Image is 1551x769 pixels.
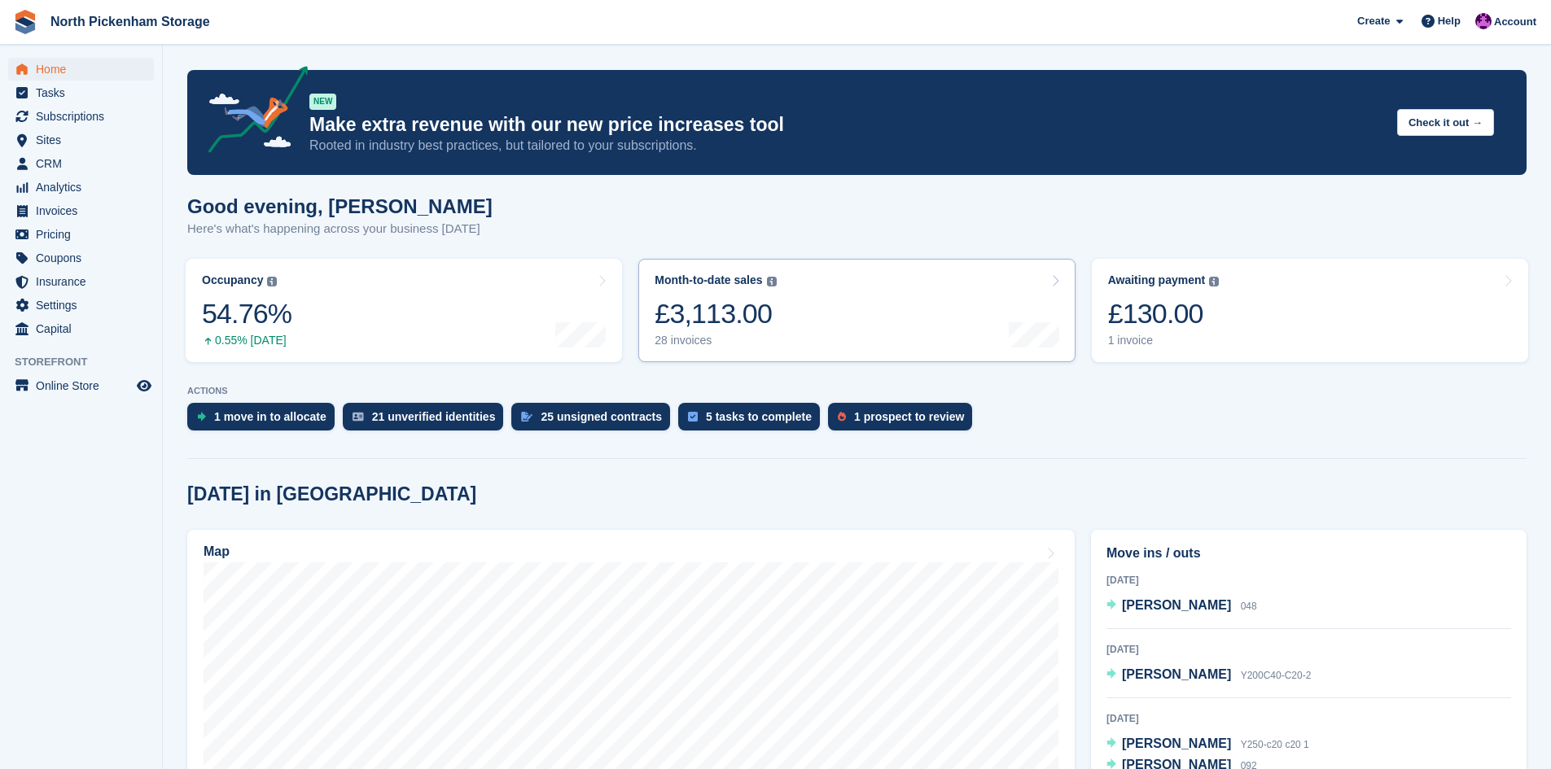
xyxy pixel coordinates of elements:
div: 1 prospect to review [854,410,964,423]
h2: Map [204,544,230,559]
a: menu [8,270,154,293]
a: menu [8,129,154,151]
img: contract_signature_icon-13c848040528278c33f63329250d36e43548de30e8caae1d1a13099fd9432cc5.svg [521,412,532,422]
a: menu [8,81,154,104]
h2: [DATE] in [GEOGRAPHIC_DATA] [187,483,476,505]
a: menu [8,294,154,317]
div: [DATE] [1106,711,1511,726]
div: 28 invoices [655,334,776,347]
span: Pricing [36,223,134,246]
a: Month-to-date sales £3,113.00 28 invoices [638,259,1075,362]
div: NEW [309,94,336,110]
a: 25 unsigned contracts [511,403,678,439]
img: icon-info-grey-7440780725fd019a000dd9b08b2336e03edf1995a4989e88bcd33f0948082b44.svg [1209,277,1219,286]
img: stora-icon-8386f47178a22dfd0bd8f6a31ec36ba5ce8667c1dd55bd0f319d3a0aa187defe.svg [13,10,37,34]
div: [DATE] [1106,573,1511,588]
div: 1 invoice [1108,334,1220,347]
a: Awaiting payment £130.00 1 invoice [1092,259,1528,362]
a: menu [8,105,154,128]
span: [PERSON_NAME] [1122,598,1231,612]
a: menu [8,152,154,175]
div: 25 unsigned contracts [541,410,662,423]
span: Y250-c20 c20 1 [1241,739,1309,750]
div: 5 tasks to complete [706,410,812,423]
span: Sites [36,129,134,151]
button: Check it out → [1397,109,1494,136]
div: Occupancy [202,273,263,287]
span: Subscriptions [36,105,134,128]
a: menu [8,247,154,269]
span: CRM [36,152,134,175]
h2: Move ins / outs [1106,544,1511,563]
img: icon-info-grey-7440780725fd019a000dd9b08b2336e03edf1995a4989e88bcd33f0948082b44.svg [267,277,277,286]
a: 1 move in to allocate [187,403,343,439]
span: Create [1357,13,1390,29]
a: menu [8,58,154,81]
span: [PERSON_NAME] [1122,736,1231,750]
span: Help [1438,13,1461,29]
a: menu [8,317,154,340]
div: £130.00 [1108,297,1220,330]
span: Online Store [36,374,134,397]
span: [PERSON_NAME] [1122,667,1231,681]
a: menu [8,176,154,199]
a: [PERSON_NAME] Y200C40-C20-2 [1106,665,1311,686]
span: 048 [1241,601,1257,612]
div: 54.76% [202,297,291,330]
span: Y200C40-C20-2 [1241,670,1312,681]
span: Home [36,58,134,81]
div: 1 move in to allocate [214,410,326,423]
span: Account [1494,14,1536,30]
p: Here's what's happening across your business [DATE] [187,220,493,238]
img: verify_identity-adf6edd0f0f0b5bbfe63781bf79b02c33cf7c696d77639b501bdc392416b5a36.svg [353,412,364,422]
div: £3,113.00 [655,297,776,330]
span: Analytics [36,176,134,199]
div: 0.55% [DATE] [202,334,291,347]
p: Make extra revenue with our new price increases tool [309,113,1384,137]
img: move_ins_to_allocate_icon-fdf77a2bb77ea45bf5b3d319d69a93e2d87916cf1d5bf7949dd705db3b84f3ca.svg [197,412,206,422]
div: Awaiting payment [1108,273,1206,287]
a: menu [8,199,154,222]
a: 1 prospect to review [828,403,980,439]
a: Preview store [134,376,154,395]
a: [PERSON_NAME] Y250-c20 c20 1 [1106,734,1309,755]
div: Month-to-date sales [655,273,762,287]
img: icon-info-grey-7440780725fd019a000dd9b08b2336e03edf1995a4989e88bcd33f0948082b44.svg [767,277,777,286]
a: Occupancy 54.76% 0.55% [DATE] [186,259,622,362]
span: Insurance [36,270,134,293]
a: [PERSON_NAME] 048 [1106,596,1257,617]
div: 21 unverified identities [372,410,496,423]
h1: Good evening, [PERSON_NAME] [187,195,493,217]
span: Capital [36,317,134,340]
img: James Gulliver [1475,13,1492,29]
span: Tasks [36,81,134,104]
a: North Pickenham Storage [44,8,217,35]
img: price-adjustments-announcement-icon-8257ccfd72463d97f412b2fc003d46551f7dbcb40ab6d574587a9cd5c0d94... [195,66,309,159]
a: 5 tasks to complete [678,403,828,439]
img: task-75834270c22a3079a89374b754ae025e5fb1db73e45f91037f5363f120a921f8.svg [688,412,698,422]
span: Invoices [36,199,134,222]
div: [DATE] [1106,642,1511,657]
p: ACTIONS [187,386,1527,396]
span: Coupons [36,247,134,269]
span: Settings [36,294,134,317]
a: 21 unverified identities [343,403,512,439]
p: Rooted in industry best practices, but tailored to your subscriptions. [309,137,1384,155]
a: menu [8,223,154,246]
span: Storefront [15,354,162,370]
img: prospect-51fa495bee0391a8d652442698ab0144808aea92771e9ea1ae160a38d050c398.svg [838,412,846,422]
a: menu [8,374,154,397]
